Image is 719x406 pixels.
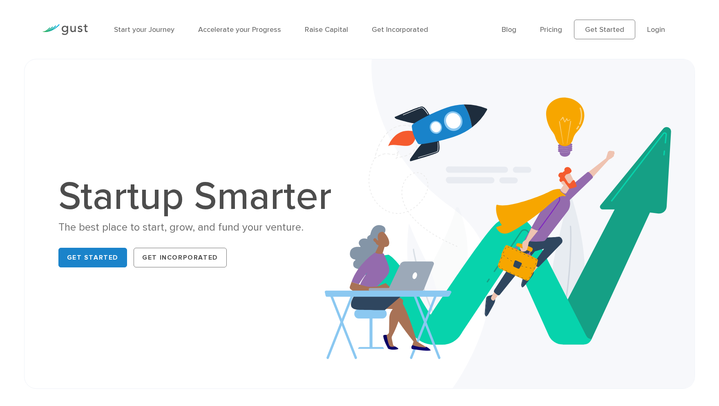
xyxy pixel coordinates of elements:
[540,25,562,34] a: Pricing
[198,25,281,34] a: Accelerate your Progress
[502,25,516,34] a: Blog
[42,24,88,35] img: Gust Logo
[325,59,694,388] img: Startup Smarter Hero
[114,25,174,34] a: Start your Journey
[58,177,340,216] h1: Startup Smarter
[647,25,665,34] a: Login
[58,220,340,235] div: The best place to start, grow, and fund your venture.
[372,25,428,34] a: Get Incorporated
[305,25,348,34] a: Raise Capital
[574,20,635,39] a: Get Started
[134,248,227,267] a: Get Incorporated
[58,248,127,267] a: Get Started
